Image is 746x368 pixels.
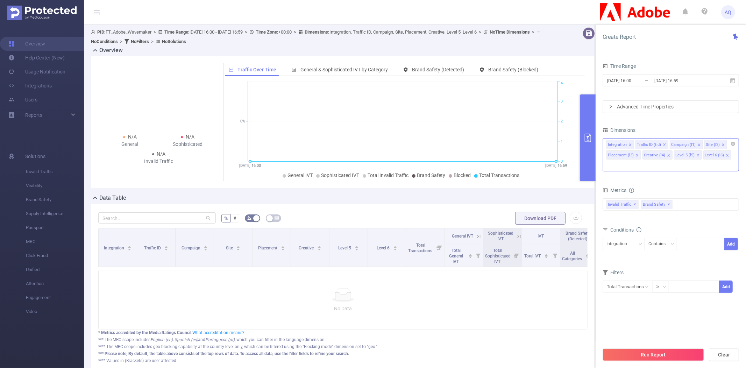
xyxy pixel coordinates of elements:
div: Level 5 (l5) [675,151,695,160]
div: Traffic ID (tid) [637,140,661,149]
i: icon: close-circle [731,142,735,146]
div: Placement (l3) [608,151,634,160]
tspan: 4 [561,81,563,86]
button: Clear [709,348,739,361]
div: Sort [127,245,132,249]
a: Help Center (New) [8,51,65,65]
span: Invalid Traffic [606,200,639,209]
i: icon: caret-up [585,253,589,255]
span: Brand Safety (Detected) [412,67,464,72]
div: Invalid Traffic [130,158,188,165]
span: ✕ [634,200,637,209]
span: Brand Safety [641,200,673,209]
li: Site (l2) [704,140,727,149]
tspan: 0 [561,159,563,164]
span: Brand Safety (Blocked) [488,67,538,72]
div: Integration [608,140,627,149]
span: > [149,39,156,44]
b: No Conditions [91,39,118,44]
div: Sort [355,245,359,249]
i: icon: caret-down [393,248,397,250]
i: icon: caret-down [317,248,321,250]
i: Portuguese (pt) [205,337,235,342]
a: Reports [25,108,42,122]
tspan: 2 [561,119,563,124]
span: N/A [157,151,166,157]
div: Level 6 (l6) [705,151,724,160]
i: icon: caret-up [281,245,285,247]
i: icon: table [275,216,279,220]
i: icon: close [726,154,729,158]
div: Campaign (l1) [671,140,696,149]
span: Integration, Traffic ID, Campaign, Site, Placement, Creative, Level 5, Level 6 [305,29,477,35]
span: AQ [725,5,732,19]
a: Users [8,93,37,107]
button: Download PDF [515,212,566,225]
b: Time Zone: [256,29,278,35]
button: Add [724,238,738,250]
a: Integrations [8,79,52,93]
i: icon: caret-down [281,248,285,250]
span: FT_Adobe_Wavemaker [DATE] 16:00 - [DATE] 16:59 +00:00 [91,29,543,44]
span: Sophisticated IVT [321,172,359,178]
div: Sort [585,253,590,257]
i: icon: caret-up [355,245,358,247]
span: ✕ [668,200,670,209]
i: icon: close [696,154,700,158]
span: % [224,215,228,221]
i: icon: down [662,285,667,290]
span: Metrics [603,187,626,193]
span: General IVT [287,172,313,178]
span: Blocked [454,172,471,178]
div: Sort [204,245,208,249]
i: icon: down [638,242,642,247]
span: Solutions [25,149,45,163]
b: PID: [97,29,106,35]
i: icon: caret-up [204,245,208,247]
div: Site (l2) [706,140,720,149]
span: MRC [26,235,84,249]
span: Brand Safety [26,193,84,207]
span: Brand Safety (Detected) [566,231,590,241]
i: English (en), Spanish (es) [150,337,198,342]
i: icon: close [667,154,670,158]
button: Add [719,281,733,293]
span: All Categories [562,251,583,261]
li: Integration [606,140,634,149]
span: N/A [128,134,137,140]
button: Run Report [603,348,704,361]
li: Level 5 (l5) [674,150,702,160]
div: ≥ [656,281,664,292]
span: Level 5 [338,246,352,250]
i: icon: caret-down [204,248,208,250]
i: icon: close [697,143,701,147]
div: Sort [317,245,321,249]
a: Usage Notification [8,65,65,79]
span: Create Report [603,34,636,40]
span: Supply Intelligence [26,207,84,221]
span: Visibility [26,179,84,193]
h2: Data Table [99,194,126,202]
span: Traffic Over Time [237,67,276,72]
i: icon: close [663,143,666,147]
input: End date [654,76,710,85]
i: icon: caret-down [128,248,132,250]
i: icon: caret-up [236,245,240,247]
tspan: [DATE] 16:00 [239,163,261,168]
span: Dimensions [603,127,635,133]
span: Level 6 [377,246,391,250]
i: icon: caret-up [317,245,321,247]
i: icon: caret-down [164,248,168,250]
i: icon: line-chart [229,67,234,72]
input: Start date [606,76,663,85]
a: What accreditation means? [192,330,244,335]
span: Passport [26,221,84,235]
div: *** Please note, By default, the table above consists of the top rows of data. To access all data... [98,351,588,357]
div: Contains [648,238,670,250]
span: Brand Safety [417,172,445,178]
i: icon: caret-up [393,245,397,247]
div: Sophisticated [159,141,216,148]
i: icon: down [670,242,675,247]
span: Integration [104,246,125,250]
p: No Data [104,305,582,312]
